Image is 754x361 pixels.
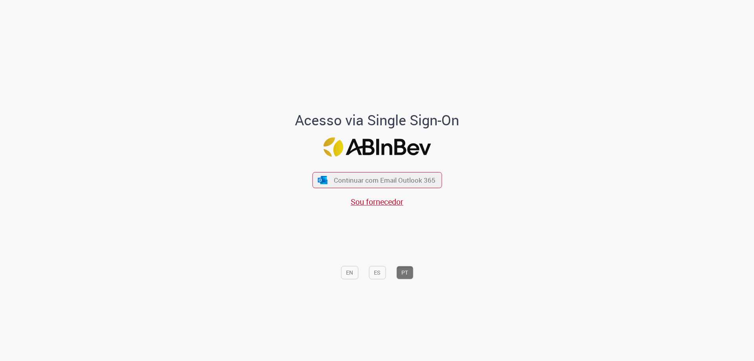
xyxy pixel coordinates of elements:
span: Continuar com Email Outlook 365 [334,176,436,185]
a: Sou fornecedor [351,196,403,207]
h1: Acesso via Single Sign-On [268,112,486,128]
button: EN [341,266,358,279]
button: ES [369,266,386,279]
button: ícone Azure/Microsoft 360 Continuar com Email Outlook 365 [312,172,442,188]
img: Logo ABInBev [323,137,431,157]
img: ícone Azure/Microsoft 360 [317,176,328,184]
button: PT [396,266,413,279]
